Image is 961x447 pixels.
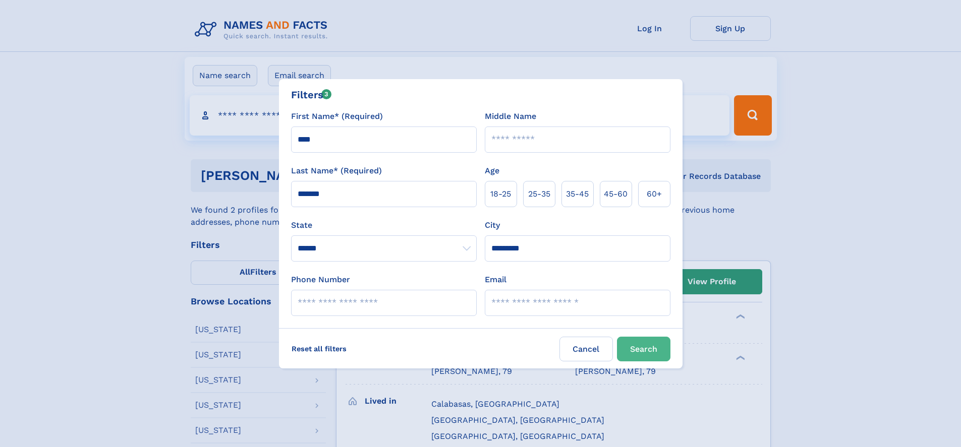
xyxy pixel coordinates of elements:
label: Email [485,274,506,286]
span: 18‑25 [490,188,511,200]
button: Search [617,337,670,361]
label: City [485,219,500,231]
label: Middle Name [485,110,536,122]
label: Reset all filters [285,337,353,361]
span: 25‑35 [528,188,550,200]
label: Age [485,165,499,177]
span: 60+ [647,188,662,200]
div: Filters [291,87,332,102]
span: 45‑60 [604,188,628,200]
span: 35‑45 [566,188,589,200]
label: Cancel [559,337,613,361]
label: Phone Number [291,274,350,286]
label: State [291,219,477,231]
label: First Name* (Required) [291,110,383,122]
label: Last Name* (Required) [291,165,382,177]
